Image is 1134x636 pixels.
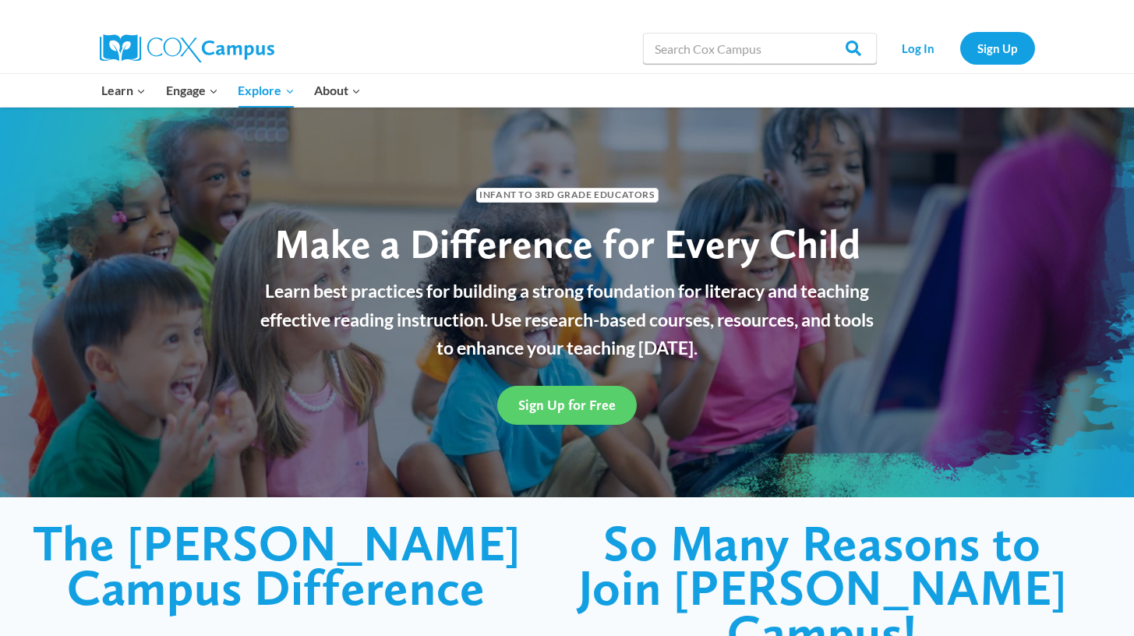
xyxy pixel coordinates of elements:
[100,34,274,62] img: Cox Campus
[252,277,883,362] p: Learn best practices for building a strong foundation for literacy and teaching effective reading...
[274,219,860,268] span: Make a Difference for Every Child
[885,32,952,64] a: Log In
[476,188,659,203] span: Infant to 3rd Grade Educators
[166,80,218,101] span: Engage
[497,386,637,424] a: Sign Up for Free
[92,74,371,107] nav: Primary Navigation
[518,397,616,413] span: Sign Up for Free
[314,80,361,101] span: About
[960,32,1035,64] a: Sign Up
[238,80,294,101] span: Explore
[33,513,521,618] span: The [PERSON_NAME] Campus Difference
[643,33,877,64] input: Search Cox Campus
[885,32,1035,64] nav: Secondary Navigation
[101,80,146,101] span: Learn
